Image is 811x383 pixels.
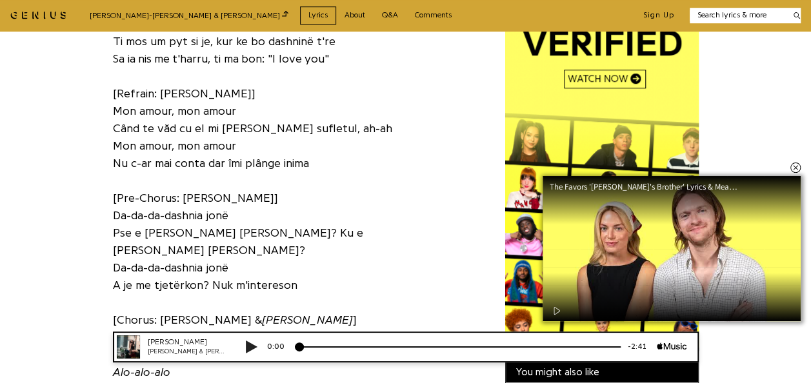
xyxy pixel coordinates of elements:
a: Q&A [374,6,406,24]
i: [PERSON_NAME] [262,314,353,326]
div: -2:41 [518,10,554,21]
a: Lyrics [300,6,336,24]
div: [PERSON_NAME] - [PERSON_NAME] & [PERSON_NAME] [90,9,288,21]
a: Comments [406,6,460,24]
button: Sign Up [643,10,674,21]
input: Search lyrics & more [690,10,786,21]
div: The Favors '[PERSON_NAME]'s Brother' Lyrics & Meaning | Genius Verified [550,182,750,191]
a: About [336,6,374,24]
